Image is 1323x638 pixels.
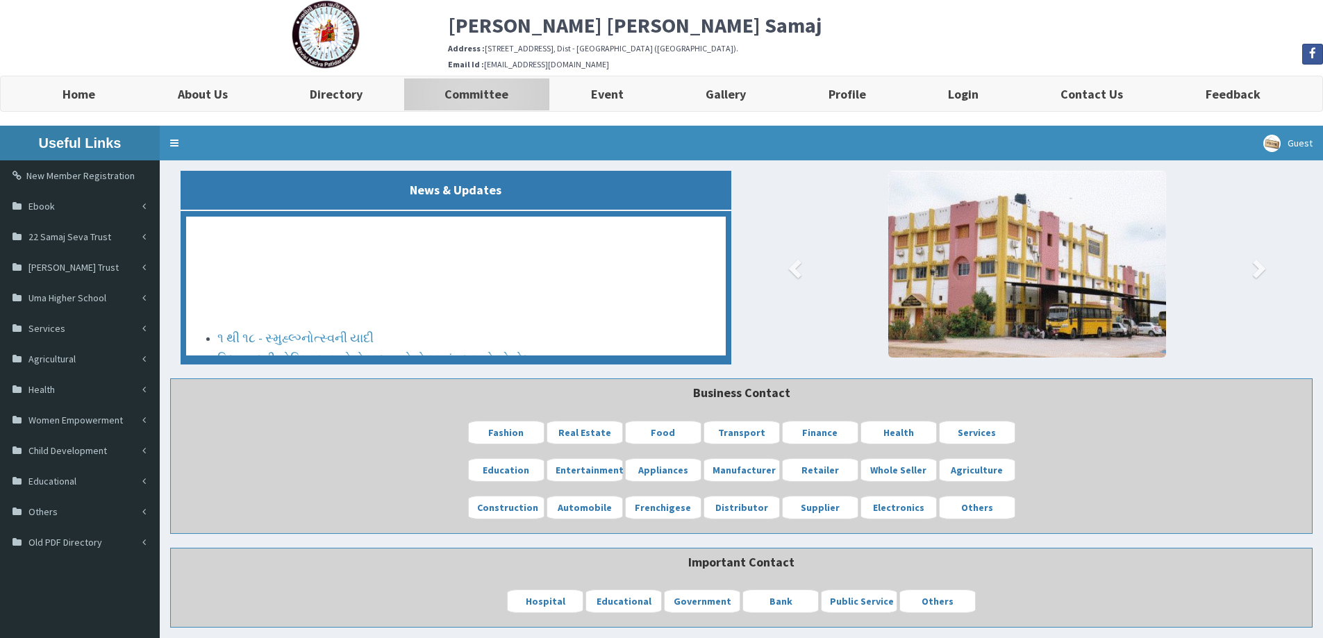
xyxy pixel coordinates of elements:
a: Bank [742,589,819,613]
span: Guest [1288,137,1313,149]
b: Government [674,595,731,607]
a: ૧ થી ૧૮ - સ્મુહ્લ્ગ્નોત્સ્વની યાદી [217,326,374,342]
a: Government [664,589,740,613]
span: Others [28,505,58,518]
a: Whole Seller [860,458,937,482]
a: Feedback [1165,76,1301,111]
a: Finance [782,421,858,444]
a: Gallery [665,76,787,111]
a: Public Service [821,589,897,613]
a: Electronics [860,496,937,519]
span: [PERSON_NAME] Trust [28,261,119,274]
b: Frenchigese [635,501,691,514]
b: Contact Us [1060,86,1123,102]
b: About Us [178,86,228,102]
b: Important Contact [688,554,794,570]
b: [PERSON_NAME] [PERSON_NAME] Samaj [448,12,822,38]
a: Directory [269,76,403,111]
b: Useful Links [39,135,122,151]
b: Appliances [638,464,688,476]
span: Health [28,383,55,396]
b: Address : [448,43,485,53]
b: Education [483,464,529,476]
a: Transport [704,421,780,444]
b: Real Estate [558,426,611,439]
a: Manufacturer [704,458,780,482]
a: Others [939,496,1015,519]
a: Services [939,421,1015,444]
b: Others [961,501,993,514]
a: Automobile [547,496,623,519]
b: Public Service [830,595,894,607]
b: Distributor [715,501,768,514]
b: Construction [477,501,538,514]
b: Home [63,86,95,102]
b: Others [922,595,954,607]
b: Whole Seller [870,464,926,476]
b: Agriculture [951,464,1003,476]
span: Agricultural [28,353,76,365]
b: Event [591,86,624,102]
b: Feedback [1206,86,1260,102]
a: Hospital [507,589,583,613]
a: Entertainment [547,458,623,482]
a: Frenchigese [625,496,701,519]
b: Entertainment [556,464,624,476]
b: News & Updates [410,182,501,198]
b: Supplier [801,501,840,514]
a: વિસનગરની હોસ્પિટલ અને ડોક્ટરના કોન્ટેક્ટ નંબર અને એડ્રેસ [217,347,533,363]
a: Event [550,76,665,111]
a: Education [468,458,544,482]
a: Distributor [704,496,780,519]
b: Manufacturer [713,464,776,476]
h6: [EMAIL_ADDRESS][DOMAIN_NAME] [448,60,1323,69]
a: Fashion [468,421,544,444]
a: Retailer [782,458,858,482]
a: Committee [403,76,549,111]
img: image [888,171,1166,358]
h6: [STREET_ADDRESS], Dist - [GEOGRAPHIC_DATA] ([GEOGRAPHIC_DATA]). [448,44,1323,53]
b: Login [948,86,979,102]
a: Guest [1253,126,1323,160]
span: Uma Higher School [28,292,106,304]
b: Email Id : [448,59,484,69]
b: Health [883,426,914,439]
a: Login [907,76,1020,111]
span: Ebook [28,200,55,212]
b: Electronics [873,501,924,514]
img: User Image [1263,135,1281,152]
b: Profile [829,86,866,102]
span: Women Empowerment [28,414,123,426]
a: Home [22,76,136,111]
b: Gallery [706,86,746,102]
b: Educational [597,595,651,607]
b: Committee [444,86,508,102]
b: Hospital [526,595,565,607]
a: Contact Us [1020,76,1164,111]
a: Educational [585,589,662,613]
b: Transport [718,426,765,439]
span: 22 Samaj Seva Trust [28,230,111,243]
a: Others [899,589,976,613]
b: Retailer [801,464,839,476]
a: About Us [136,76,268,111]
a: Construction [468,496,544,519]
a: Health [860,421,937,444]
a: Real Estate [547,421,623,444]
a: Food [625,421,701,444]
a: Supplier [782,496,858,519]
a: Appliances [625,458,701,482]
span: Educational [28,475,76,487]
span: Child Development [28,444,107,457]
b: Automobile [558,501,612,514]
a: Profile [787,76,906,111]
span: Services [28,322,65,335]
b: Finance [802,426,838,439]
a: Agriculture [939,458,1015,482]
b: Food [651,426,675,439]
b: Business Contact [693,385,790,401]
span: Old PDF Directory [28,536,102,548]
b: Directory [310,86,363,102]
b: Fashion [488,426,524,439]
b: Bank [769,595,792,607]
